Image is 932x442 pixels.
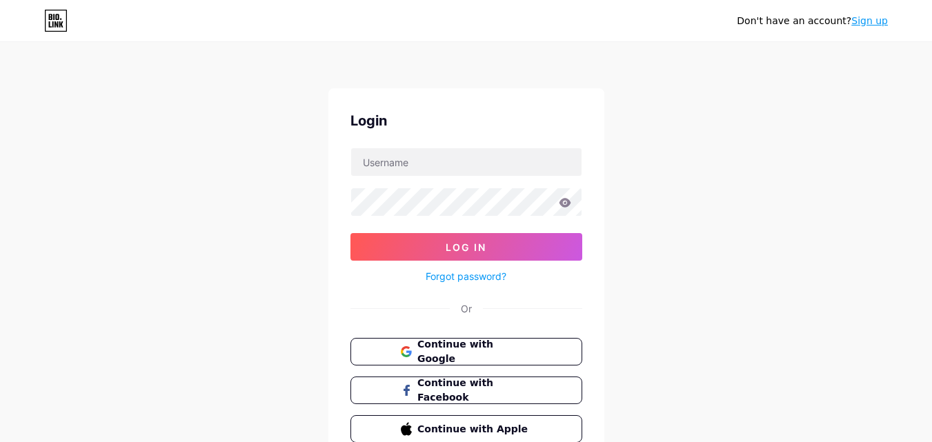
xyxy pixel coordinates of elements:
[350,233,582,261] button: Log In
[461,301,472,316] div: Or
[446,241,486,253] span: Log In
[851,15,888,26] a: Sign up
[417,337,531,366] span: Continue with Google
[350,376,582,404] button: Continue with Facebook
[351,148,582,176] input: Username
[737,14,888,28] div: Don't have an account?
[350,338,582,365] button: Continue with Google
[417,376,531,405] span: Continue with Facebook
[417,422,531,436] span: Continue with Apple
[350,110,582,131] div: Login
[426,269,506,283] a: Forgot password?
